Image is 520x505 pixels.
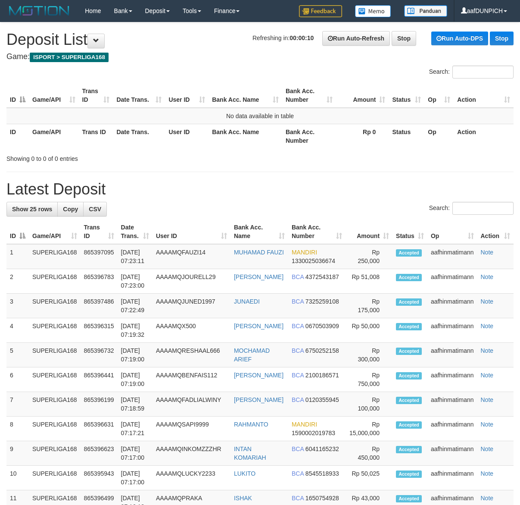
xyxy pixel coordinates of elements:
a: Note [481,470,494,477]
span: Copy 8545518933 to clipboard [305,470,339,477]
span: Copy 6750252158 to clipboard [305,347,339,354]
a: [PERSON_NAME] [234,372,283,379]
th: Bank Acc. Name [209,124,282,148]
th: Bank Acc. Name: activate to sort column ascending [209,83,282,108]
a: MUHAMAD FAUZI [234,249,284,256]
span: BCA [292,396,304,403]
th: Date Trans.: activate to sort column ascending [118,220,153,244]
td: No data available in table [6,108,514,124]
td: Rp 100,000 [346,392,392,417]
td: [DATE] 07:17:21 [118,417,153,441]
td: 865396441 [81,367,118,392]
th: ID: activate to sort column descending [6,83,29,108]
td: aafhinmatimann [427,318,477,343]
td: SUPERLIGA168 [29,367,81,392]
a: Note [481,323,494,329]
th: ID: activate to sort column descending [6,220,29,244]
span: MANDIRI [292,421,317,428]
td: 4 [6,318,29,343]
td: 865397095 [81,244,118,269]
th: Action: activate to sort column ascending [477,220,514,244]
td: 865396631 [81,417,118,441]
img: panduan.png [404,5,447,17]
h1: Latest Deposit [6,181,514,198]
span: Accepted [396,495,422,502]
td: 1 [6,244,29,269]
td: [DATE] 07:19:00 [118,367,153,392]
a: Copy [57,202,84,216]
td: AAAAMQBENFAIS112 [153,367,230,392]
td: aafhinmatimann [427,392,477,417]
a: RAHMANTO [234,421,268,428]
th: Trans ID: activate to sort column ascending [81,220,118,244]
span: Accepted [396,274,422,281]
span: Accepted [396,397,422,404]
span: Copy 4372543187 to clipboard [305,273,339,280]
span: Accepted [396,249,422,257]
img: Feedback.jpg [299,5,342,17]
td: Rp 50,025 [346,466,392,490]
span: Copy 0120355945 to clipboard [305,396,339,403]
td: SUPERLIGA168 [29,466,81,490]
td: Rp 450,000 [346,441,392,466]
th: User ID [165,124,209,148]
span: Show 25 rows [12,206,52,213]
td: Rp 300,000 [346,343,392,367]
a: MOCHAMAD ARIEF [234,347,270,363]
td: Rp 250,000 [346,244,392,269]
th: Date Trans.: activate to sort column ascending [113,83,165,108]
strong: 00:00:10 [290,35,314,41]
td: AAAAMQFADLIALWINY [153,392,230,417]
th: Game/API: activate to sort column ascending [29,83,79,108]
a: LUKITO [234,470,255,477]
td: [DATE] 07:23:00 [118,269,153,294]
td: SUPERLIGA168 [29,441,81,466]
td: 3 [6,294,29,318]
th: Trans ID: activate to sort column ascending [79,83,113,108]
a: ISHAK [234,495,252,502]
span: BCA [292,273,304,280]
td: SUPERLIGA168 [29,417,81,441]
th: Status: activate to sort column ascending [389,83,424,108]
td: aafhinmatimann [427,417,477,441]
td: Rp 175,000 [346,294,392,318]
span: Accepted [396,298,422,306]
th: Game/API [29,124,79,148]
th: Bank Acc. Name: activate to sort column ascending [230,220,288,244]
td: 865396315 [81,318,118,343]
th: Bank Acc. Number: activate to sort column ascending [282,83,336,108]
th: Trans ID [79,124,113,148]
td: aafhinmatimann [427,466,477,490]
td: Rp 51,008 [346,269,392,294]
td: SUPERLIGA168 [29,244,81,269]
a: Run Auto-Refresh [322,31,390,46]
input: Search: [452,202,514,215]
th: Action: activate to sort column ascending [454,83,514,108]
td: 9 [6,441,29,466]
a: Stop [392,31,416,46]
a: [PERSON_NAME] [234,323,283,329]
td: SUPERLIGA168 [29,343,81,367]
td: 5 [6,343,29,367]
td: Rp 15,000,000 [346,417,392,441]
td: aafhinmatimann [427,244,477,269]
td: [DATE] 07:19:00 [118,343,153,367]
td: [DATE] 07:22:49 [118,294,153,318]
a: Note [481,249,494,256]
th: Op [424,124,454,148]
td: Rp 750,000 [346,367,392,392]
input: Search: [452,66,514,78]
th: Rp 0 [336,124,389,148]
a: Note [481,298,494,305]
span: Accepted [396,470,422,478]
td: AAAAMQINKOMZZZHR [153,441,230,466]
td: SUPERLIGA168 [29,318,81,343]
span: Copy 1650754928 to clipboard [305,495,339,502]
a: [PERSON_NAME] [234,273,283,280]
a: Stop [490,31,514,45]
span: Copy 1330025036674 to clipboard [292,257,335,264]
a: Note [481,445,494,452]
th: Amount: activate to sort column ascending [346,220,392,244]
th: Status [389,124,424,148]
th: User ID: activate to sort column ascending [153,220,230,244]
